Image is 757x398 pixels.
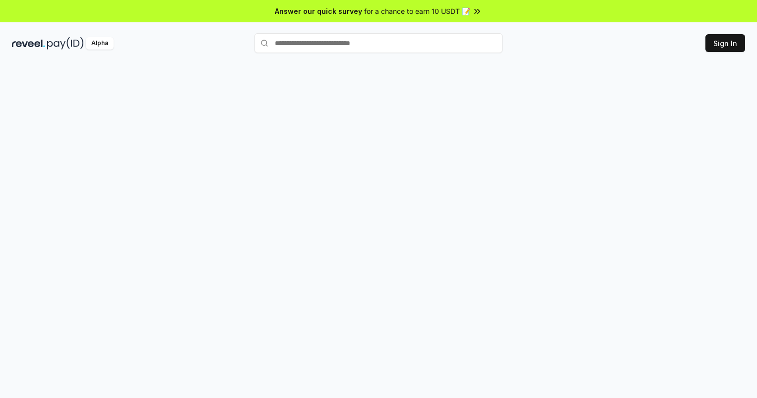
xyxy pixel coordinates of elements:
img: reveel_dark [12,37,45,50]
span: Answer our quick survey [275,6,362,16]
span: for a chance to earn 10 USDT 📝 [364,6,470,16]
div: Alpha [86,37,114,50]
button: Sign In [705,34,745,52]
img: pay_id [47,37,84,50]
